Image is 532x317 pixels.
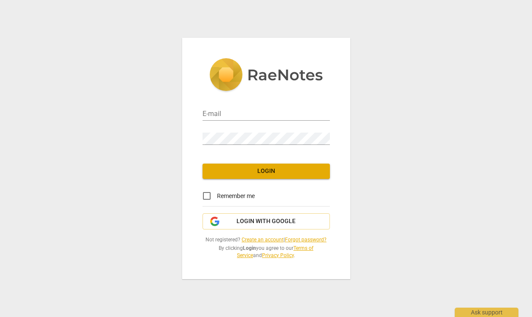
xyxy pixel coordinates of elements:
[209,167,323,175] span: Login
[243,245,256,251] b: Login
[237,245,313,258] a: Terms of Service
[209,58,323,93] img: 5ac2273c67554f335776073100b6d88f.svg
[285,237,327,243] a: Forgot password?
[203,236,330,243] span: Not registered? |
[203,245,330,259] span: By clicking you agree to our and .
[455,308,518,317] div: Ask support
[262,252,294,258] a: Privacy Policy
[242,237,284,243] a: Create an account
[236,217,296,226] span: Login with Google
[203,213,330,229] button: Login with Google
[217,192,255,201] span: Remember me
[203,164,330,179] button: Login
